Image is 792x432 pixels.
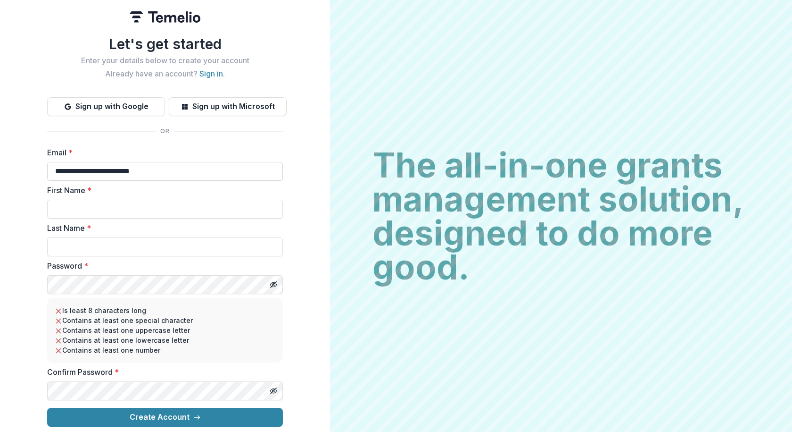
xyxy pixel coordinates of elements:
[47,97,165,116] button: Sign up with Google
[130,11,200,23] img: Temelio
[55,345,275,355] li: Contains at least one number
[55,315,275,325] li: Contains at least one special character
[47,185,277,196] label: First Name
[47,56,283,65] h2: Enter your details below to create your account
[199,69,223,78] a: Sign in
[47,260,277,271] label: Password
[47,35,283,52] h1: Let's get started
[55,325,275,335] li: Contains at least one uppercase letter
[47,408,283,427] button: Create Account
[47,366,277,378] label: Confirm Password
[266,277,281,292] button: Toggle password visibility
[47,147,277,158] label: Email
[55,335,275,345] li: Contains at least one lowercase letter
[266,383,281,398] button: Toggle password visibility
[47,222,277,234] label: Last Name
[47,69,283,78] h2: Already have an account? .
[169,97,287,116] button: Sign up with Microsoft
[55,305,275,315] li: Is least 8 characters long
